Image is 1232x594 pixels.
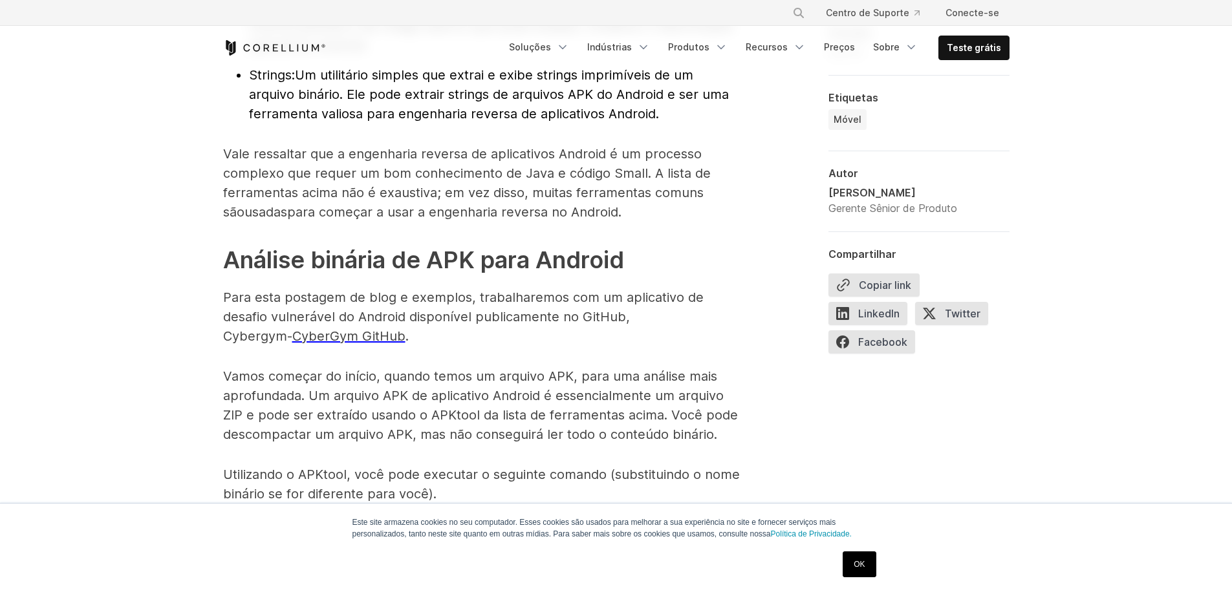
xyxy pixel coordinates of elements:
font: Gerente Sênior de Produto [828,202,957,215]
font: Etiquetas [828,91,878,104]
font: OK [854,560,865,569]
font: Conecte-se [946,7,999,18]
a: Twitter [915,302,996,330]
font: Strings: [249,67,295,83]
font: Vale ressaltar que a engenharia reversa de aplicativos Android é um processo complexo que requer ... [223,146,711,200]
font: Produtos [668,41,709,52]
font: Um utilitário simples que extrai e exibe strings imprimíveis de um arquivo binário. Ele pode extr... [249,67,729,122]
font: Centro de Suporte [826,7,909,18]
a: CyberGym GitHub [292,328,405,344]
font: Teste grátis [947,42,1001,53]
font: Autor [828,167,858,180]
font: para começar a usar a engenharia reversa no Android. [287,204,621,220]
font: [PERSON_NAME] [828,186,916,199]
font: usadas [244,204,287,220]
font: Utilizando o APKtool, você pode executar o seguinte comando (substituindo o nome binário se for d... [223,467,740,502]
font: Facebook [858,335,907,348]
font: Vamos começar do início, quando temos um arquivo APK, para uma análise mais aprofundada. Um arqui... [223,368,738,442]
font: Móvel [834,114,861,125]
font: Recursos [746,41,788,52]
font: Este site armazena cookies no seu computador. Esses cookies são usados para melhorar a sua experi... [352,518,836,538]
a: Facebook [828,330,923,359]
font: Preços [824,41,855,52]
font: Soluções [509,41,551,52]
font: Para esta postagem de blog e exemplos, trabalharemos com um aplicativo de desafio vulnerável do A... [223,290,704,344]
button: Copiar link [828,273,920,297]
a: Móvel [828,109,867,130]
a: OK [843,551,876,577]
font: Twitter [945,307,980,320]
font: Sobre [873,41,900,52]
a: Política de Privacidade. [771,529,852,538]
a: Página inicial do Corellium [223,40,326,56]
font: . [405,328,409,344]
font: Indústrias [587,41,632,52]
div: Menu de navegação [777,1,1010,25]
font: Análise binária de APK para Android [223,246,624,274]
button: Procurar [787,1,810,25]
a: LinkedIn [828,302,915,330]
font: Compartilhar [828,248,896,260]
font: LinkedIn [858,307,900,320]
div: Menu de navegação [501,36,1010,60]
font: ; em vez disso, muitas ferramentas comuns são [223,185,704,220]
